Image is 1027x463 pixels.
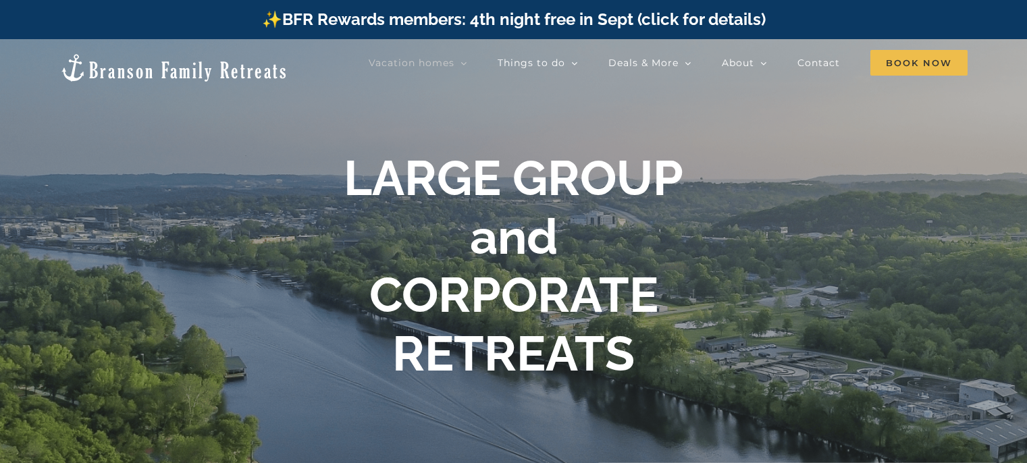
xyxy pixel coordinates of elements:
[870,49,968,76] a: Book Now
[369,49,467,76] a: Vacation homes
[369,58,454,67] span: Vacation homes
[262,9,766,29] a: ✨BFR Rewards members: 4th night free in Sept (click for details)
[722,49,767,76] a: About
[608,58,679,67] span: Deals & More
[498,49,578,76] a: Things to do
[608,49,691,76] a: Deals & More
[722,58,754,67] span: About
[59,53,288,83] img: Branson Family Retreats Logo
[797,58,840,67] span: Contact
[244,150,784,383] h1: LARGE GROUP and CORPORATE RETREATS
[797,49,840,76] a: Contact
[498,58,565,67] span: Things to do
[870,50,968,76] span: Book Now
[369,49,968,76] nav: Main Menu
